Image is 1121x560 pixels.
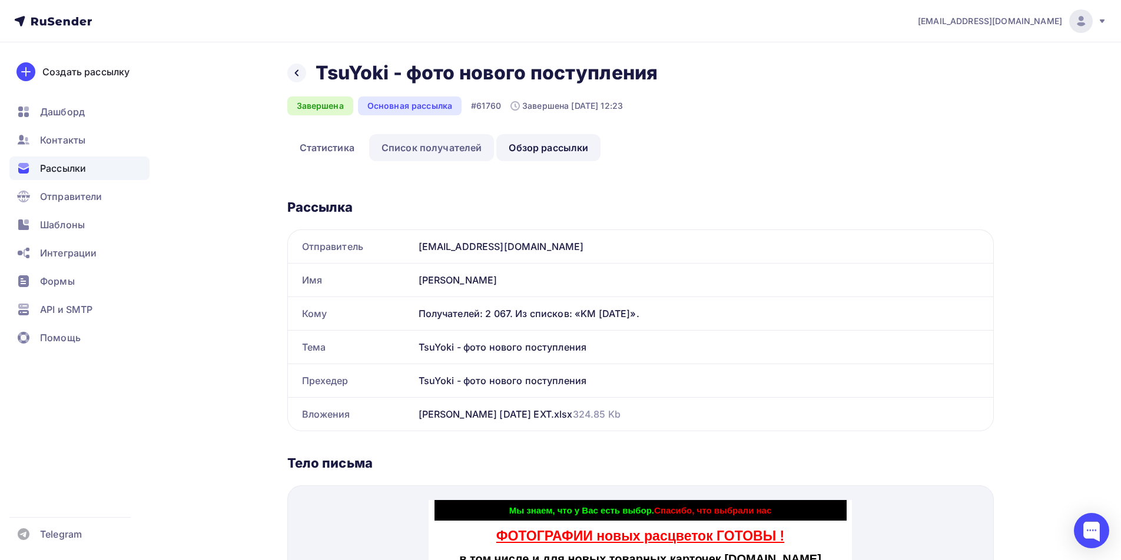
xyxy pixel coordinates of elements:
span: раттлин Sinking 15,2 [12,126,211,136]
a: Мы знаем, что у Вас есть выбор. [81,5,225,15]
div: Тело письма [287,455,994,471]
span: кренк 0 - 0.1 3,8 [12,113,183,123]
a: [EMAIL_ADDRESS][DOMAIN_NAME] [195,347,363,357]
a: FAKIR 32F [35,113,82,123]
span: НОВИНКИ заглубление, м вес, гр. [59,74,250,84]
span: минноу 0.1 - 0.2 12,7 [12,139,211,149]
span: Рассылки [40,161,86,175]
a: Спасибо, что выбрали нас [225,5,343,15]
span: полный перечень поступления [100,159,268,172]
div: #61760 [471,100,501,112]
div: Прехедер [288,364,414,397]
a: XAKER SSR 28F [35,100,109,110]
div: Завершена [287,96,353,115]
div: Кому [288,297,414,330]
span: Формы [40,274,75,288]
h2: TsuYoki - фото нового поступления [316,61,658,85]
div: [EMAIL_ADDRESS][DOMAIN_NAME] [414,230,993,263]
img: VK [203,369,221,388]
div: social [12,369,412,388]
a: ПРОСМОТР ПИСЬМА В БРАУЗЕРЕ [141,407,280,416]
span: Шаблоны [40,218,85,232]
a: Статистика [287,134,367,161]
div: [PERSON_NAME] [414,264,993,296]
span: Помощь [40,331,81,345]
a: Обзор рассылки [496,134,601,161]
a: Дашборд [9,100,150,124]
strong: оптовый прайс-лист по запросу [61,347,195,357]
a: Формы [9,269,150,293]
div: Имя [288,264,414,296]
span: кренк 0.4 - 0.8 2,8 [12,87,210,97]
div: Тема [288,331,414,364]
span: Контакты [40,133,85,147]
div: [PERSON_NAME] [DATE] EXT.xlsx [419,407,621,421]
span: © Copyright, {{current_year}} Компания TsuYoki [117,395,307,405]
strong: в том числе и для новых товарных карточек [DOMAIN_NAME] [31,52,393,65]
strong: MISER M 95F [44,139,102,149]
span: Дашборд [40,105,85,119]
div: TsuYoki - фото нового поступления [414,364,993,397]
table: VK icon [203,369,221,388]
a: ФОТОГРАФИИ новых расцветок ГОТОВЫ ! [68,28,356,44]
span: Интеграции [40,246,97,260]
div: Завершена [DATE] 12:23 [510,100,623,112]
span: кренк 0.1 - 0.2 3,1 [12,100,210,110]
div: Получателей: 2 067. Из списков: «KM [DATE]». [419,306,979,321]
div: Создать рассылку [42,65,130,79]
a: [EMAIL_ADDRESS][DOMAIN_NAME] [918,9,1107,33]
div: TsuYoki - фото нового поступления [414,331,993,364]
a: Список получателей [369,134,495,161]
span: API и SMTP [40,302,92,316]
a: Шаблоны [9,213,150,236]
span: [EMAIL_ADDRESS][DOMAIN_NAME] [918,15,1062,27]
a: Контакты [9,128,150,152]
div: Основная рассылка [358,96,462,115]
a: полный перечень поступленияпо ссылке [100,159,323,172]
span: 324.85 Kb [573,408,621,420]
div: Вложения [288,398,414,431]
a: MIKIZHA 75S [46,126,104,136]
a: Отправители [9,185,150,208]
a: Рассылки [9,156,150,180]
div: Отправитель [288,230,414,263]
span: Отправители [40,189,102,204]
span: Telegram [40,527,82,541]
div: Рассылка [287,199,994,215]
a: XAKER SR 28SS [35,87,110,97]
a: MISER M 95F [44,139,105,149]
